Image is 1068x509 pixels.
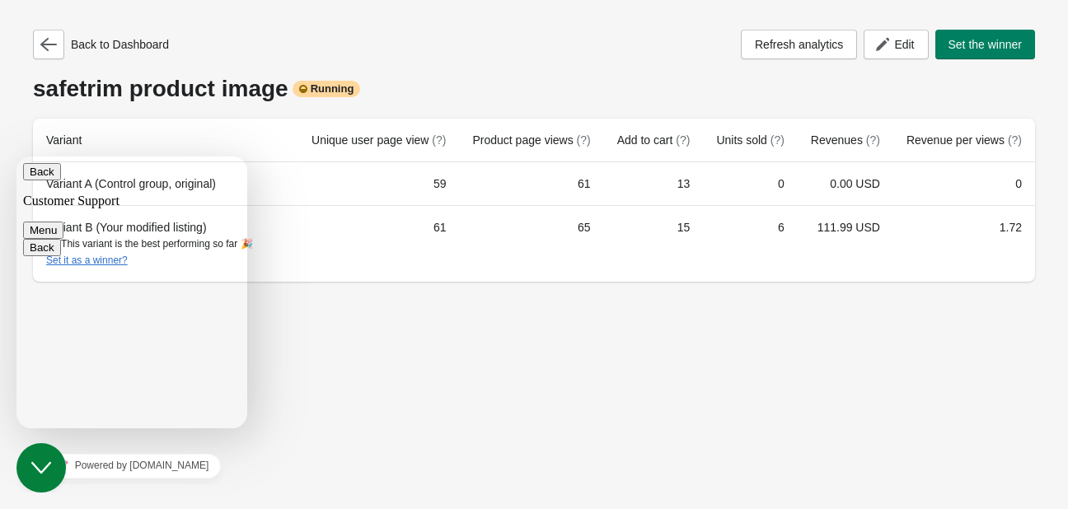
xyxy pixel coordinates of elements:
[459,205,603,282] td: 65
[864,30,928,59] button: Edit
[432,133,446,147] span: (?)
[604,205,704,282] td: 15
[33,119,298,162] th: Variant
[935,30,1036,59] button: Set the winner
[459,162,603,205] td: 61
[577,133,591,147] span: (?)
[33,76,1035,102] div: safetrim product image
[755,38,843,51] span: Refresh analytics
[893,162,1035,205] td: 0
[716,133,784,147] span: Units sold
[703,162,797,205] td: 0
[16,443,69,493] iframe: chat widget
[798,205,893,282] td: 111.99 USD
[311,133,446,147] span: Unique user page view
[676,133,690,147] span: (?)
[298,162,459,205] td: 59
[866,133,880,147] span: (?)
[298,205,459,282] td: 61
[16,447,247,484] iframe: chat widget
[293,81,361,97] div: Running
[949,38,1023,51] span: Set the winner
[894,38,914,51] span: Edit
[703,205,797,282] td: 6
[1008,133,1022,147] span: (?)
[472,133,590,147] span: Product page views
[617,133,691,147] span: Add to cart
[604,162,704,205] td: 13
[798,162,893,205] td: 0.00 USD
[906,133,1022,147] span: Revenue per views
[893,205,1035,282] td: 1.72
[16,156,247,428] iframe: chat widget
[811,133,880,147] span: Revenues
[771,133,785,147] span: (?)
[741,30,857,59] button: Refresh analytics
[33,30,169,59] div: Back to Dashboard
